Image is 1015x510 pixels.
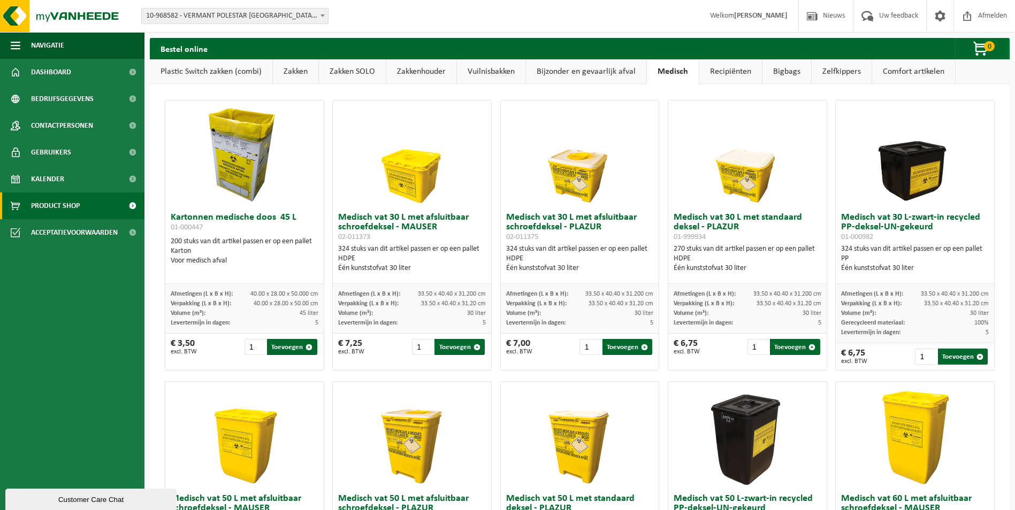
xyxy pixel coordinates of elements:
[915,349,936,365] input: 1
[526,101,633,207] img: 02-011375
[674,264,821,273] div: Één kunststofvat 30 liter
[674,310,708,316] span: Volume (m³):
[358,382,465,489] img: 02-011377
[171,291,233,297] span: Afmetingen (L x B x H):
[506,213,654,242] h3: Medisch vat 30 L met afsluitbaar schroefdeksel - PLAZUR
[506,349,532,355] span: excl. BTW
[191,382,298,489] img: 02-011378
[338,349,364,355] span: excl. BTW
[338,233,370,241] span: 02-011373
[141,8,329,24] span: 10-968582 - VERMANT POLESTAR ANTWERPEN - WIJNEGEM
[267,339,317,355] button: Toevoegen
[986,329,989,336] span: 5
[31,112,93,139] span: Contactpersonen
[861,382,968,489] img: 02-011376
[386,59,456,84] a: Zakkenhouder
[674,320,733,326] span: Levertermijn in dagen:
[150,59,272,84] a: Plastic Switch zakken (combi)
[412,339,433,355] input: 1
[841,264,989,273] div: Één kunststofvat 30 liter
[31,32,64,59] span: Navigatie
[841,244,989,273] div: 324 stuks van dit artikel passen er op een pallet
[338,320,398,326] span: Levertermijn in dagen:
[589,300,653,307] span: 33.50 x 40.40 x 31.20 cm
[338,264,486,273] div: Één kunststofvat 30 liter
[872,59,955,84] a: Comfort artikelen
[171,256,318,266] div: Voor medisch afval
[770,339,820,355] button: Toevoegen
[674,254,821,264] div: HDPE
[5,486,179,510] iframe: chat widget
[841,213,989,242] h3: Medisch vat 30 L-zwart-in recycled PP-deksel-UN-gekeurd
[861,101,968,207] img: 01-000982
[841,300,902,307] span: Verpakking (L x B x H):
[841,349,867,365] div: € 6,75
[338,300,399,307] span: Verpakking (L x B x H):
[191,101,298,207] img: 01-000447
[142,9,328,24] span: 10-968582 - VERMANT POLESTAR ANTWERPEN - WIJNEGEM
[421,300,486,307] span: 33.50 x 40.40 x 31.20 cm
[841,320,905,326] span: Gerecycleerd materiaal:
[506,300,567,307] span: Verpakking (L x B x H):
[699,59,762,84] a: Recipiënten
[812,59,872,84] a: Zelfkippers
[921,291,989,297] span: 33.50 x 40.40 x 31.200 cm
[506,291,568,297] span: Afmetingen (L x B x H):
[338,254,486,264] div: HDPE
[841,254,989,264] div: PP
[841,291,903,297] span: Afmetingen (L x B x H):
[747,339,769,355] input: 1
[506,320,566,326] span: Levertermijn in dagen:
[31,166,64,192] span: Kalender
[506,233,538,241] span: 02-011375
[757,300,821,307] span: 33.50 x 40.40 x 31.20 cm
[171,237,318,266] div: 200 stuks van dit artikel passen er op een pallet
[924,300,989,307] span: 33.50 x 40.40 x 31.20 cm
[358,101,465,207] img: 02-011373
[635,310,653,316] span: 30 liter
[250,291,318,297] span: 40.00 x 28.00 x 50.000 cm
[171,310,205,316] span: Volume (m³):
[753,291,821,297] span: 33.50 x 40.40 x 31.200 cm
[319,59,386,84] a: Zakken SOLO
[674,213,821,242] h3: Medisch vat 30 L met standaard deksel - PLAZUR
[674,244,821,273] div: 270 stuks van dit artikel passen er op een pallet
[984,41,995,51] span: 0
[171,320,230,326] span: Levertermijn in dagen:
[938,349,988,365] button: Toevoegen
[526,382,633,489] img: 01-999935
[338,213,486,242] h3: Medisch vat 30 L met afsluitbaar schroefdeksel - MAUSER
[506,244,654,273] div: 324 stuks van dit artikel passen er op een pallet
[650,320,653,326] span: 5
[506,254,654,264] div: HDPE
[300,310,318,316] span: 45 liter
[31,192,80,219] span: Product Shop
[338,291,400,297] span: Afmetingen (L x B x H):
[602,339,652,355] button: Toevoegen
[31,59,71,86] span: Dashboard
[418,291,486,297] span: 33.50 x 40.40 x 31.200 cm
[171,213,318,234] h3: Kartonnen medische doos 45 L
[171,300,231,307] span: Verpakking (L x B x H):
[841,310,876,316] span: Volume (m³):
[506,264,654,273] div: Één kunststofvat 30 liter
[338,244,486,273] div: 324 stuks van dit artikel passen er op een pallet
[483,320,486,326] span: 5
[526,59,646,84] a: Bijzonder en gevaarlijk afval
[338,310,373,316] span: Volume (m³):
[674,349,700,355] span: excl. BTW
[970,310,989,316] span: 30 liter
[674,233,706,241] span: 01-999934
[31,219,118,246] span: Acceptatievoorwaarden
[841,233,873,241] span: 01-000982
[803,310,821,316] span: 30 liter
[694,382,801,489] img: 01-000979
[734,12,788,20] strong: [PERSON_NAME]
[579,339,601,355] input: 1
[674,291,736,297] span: Afmetingen (L x B x H):
[31,86,94,112] span: Bedrijfsgegevens
[171,339,197,355] div: € 3,50
[150,38,218,59] h2: Bestel online
[585,291,653,297] span: 33.50 x 40.40 x 31.200 cm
